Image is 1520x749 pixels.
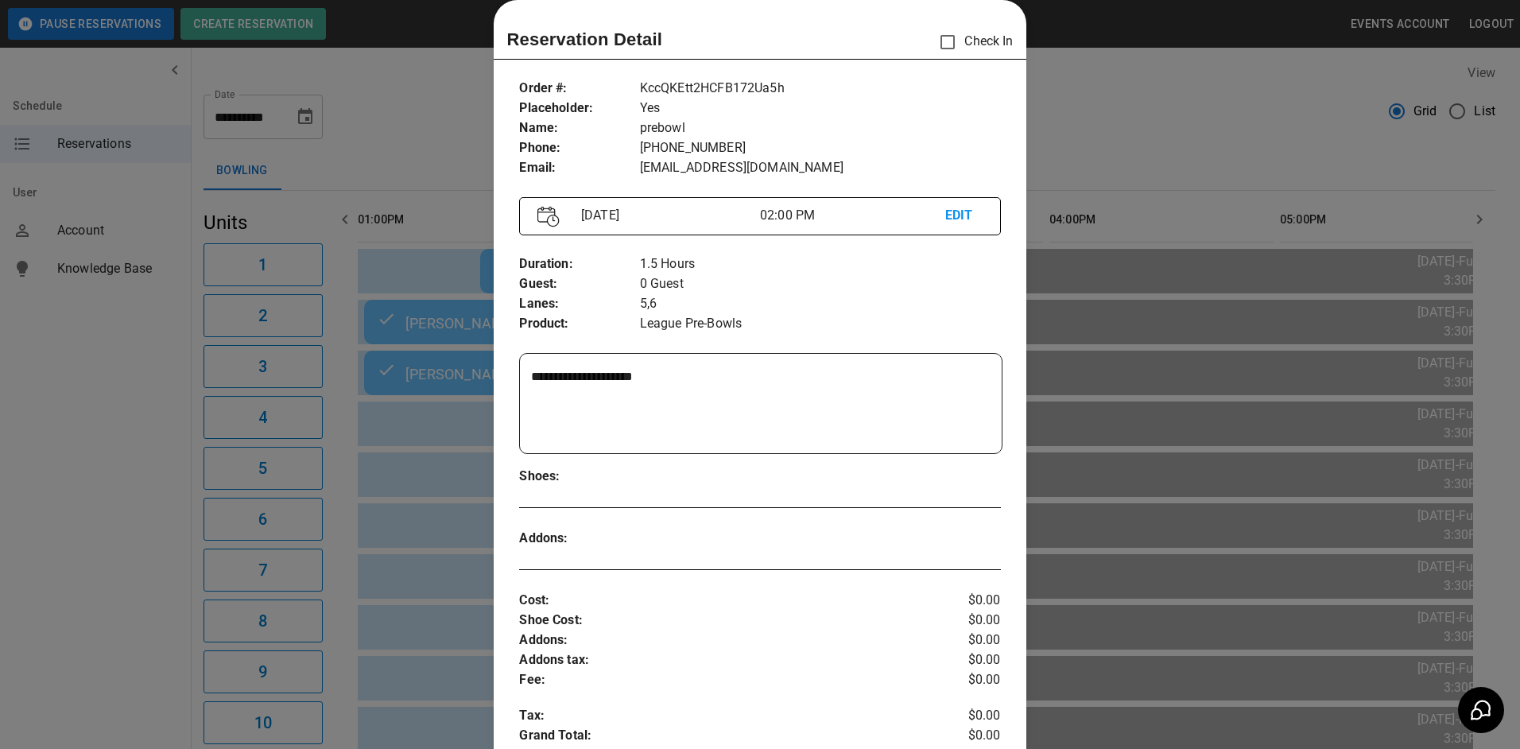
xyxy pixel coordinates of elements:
[640,138,1001,158] p: [PHONE_NUMBER]
[640,79,1001,99] p: KccQKEtt2HCFB172Ua5h
[921,591,1001,611] p: $0.00
[760,206,945,225] p: 02:00 PM
[519,650,920,670] p: Addons tax :
[640,294,1001,314] p: 5,6
[519,529,639,549] p: Addons :
[519,631,920,650] p: Addons :
[519,314,639,334] p: Product :
[519,274,639,294] p: Guest :
[640,314,1001,334] p: League Pre-Bowls
[519,611,920,631] p: Shoe Cost :
[506,26,662,52] p: Reservation Detail
[519,591,920,611] p: Cost :
[519,118,639,138] p: Name :
[537,206,560,227] img: Vector
[921,706,1001,726] p: $0.00
[640,274,1001,294] p: 0 Guest
[921,670,1001,690] p: $0.00
[519,99,639,118] p: Placeholder :
[921,611,1001,631] p: $0.00
[519,706,920,726] p: Tax :
[640,158,1001,178] p: [EMAIL_ADDRESS][DOMAIN_NAME]
[640,99,1001,118] p: Yes
[519,294,639,314] p: Lanes :
[931,25,1013,59] p: Check In
[519,79,639,99] p: Order # :
[921,631,1001,650] p: $0.00
[519,138,639,158] p: Phone :
[519,467,639,487] p: Shoes :
[519,254,639,274] p: Duration :
[519,158,639,178] p: Email :
[640,254,1001,274] p: 1.5 Hours
[945,206,983,226] p: EDIT
[519,670,920,690] p: Fee :
[921,650,1001,670] p: $0.00
[640,118,1001,138] p: prebowl
[575,206,760,225] p: [DATE]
